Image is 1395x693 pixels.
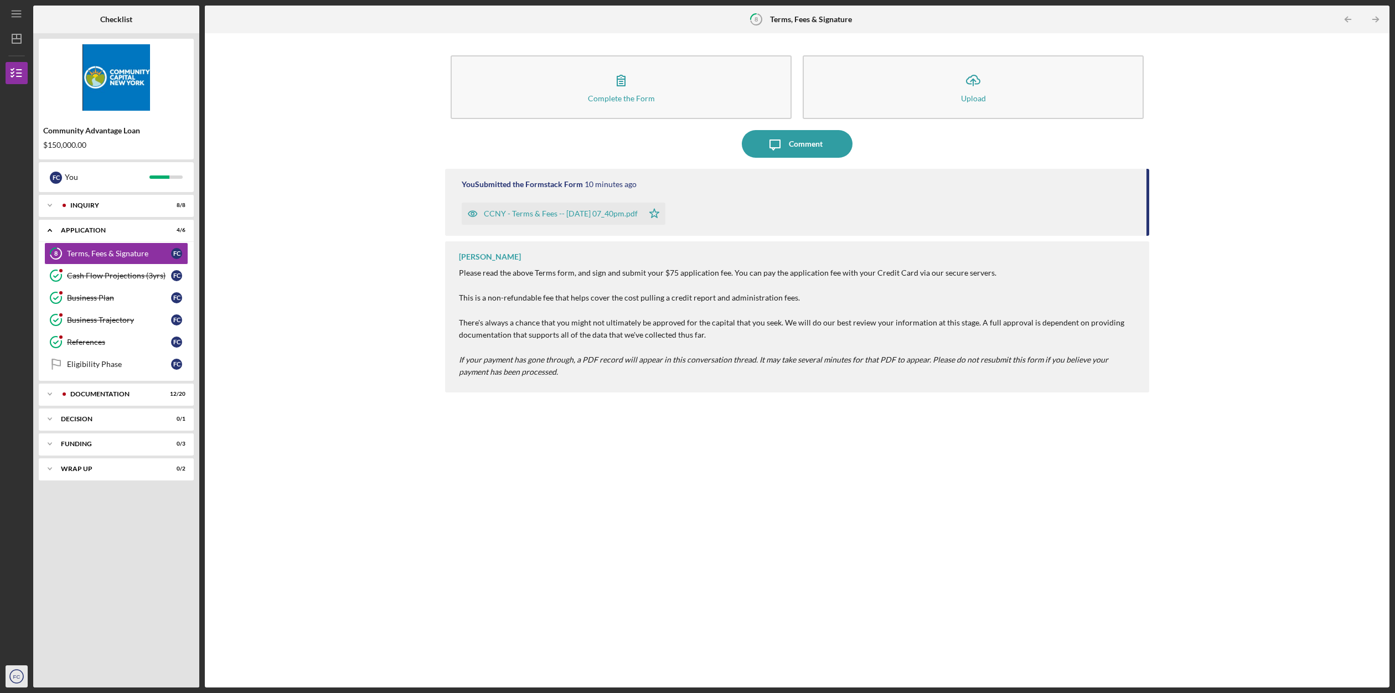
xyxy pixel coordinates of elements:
[770,15,852,24] b: Terms, Fees & Signature
[588,94,655,102] div: Complete the Form
[44,353,188,375] a: Eligibility PhaseFC
[6,665,28,687] button: FC
[166,466,185,472] div: 0 / 2
[67,360,171,369] div: Eligibility Phase
[43,141,189,149] div: $150,000.00
[44,287,188,309] a: Business PlanFC
[171,270,182,281] div: F C
[50,172,62,184] div: F C
[459,267,1138,379] p: Please read the above Terms form, and sign and submit your $75 application fee. You can pay the a...
[585,180,637,189] time: 2025-10-03 23:40
[459,252,521,261] div: [PERSON_NAME]
[462,203,665,225] button: CCNY - Terms & Fees -- [DATE] 07_40pm.pdf
[44,265,188,287] a: Cash Flow Projections (3yrs)FC
[803,55,1144,119] button: Upload
[459,355,1108,376] em: If your payment has gone through, a PDF record will appear in this conversation thread. It may ta...
[67,271,171,280] div: Cash Flow Projections (3yrs)
[61,416,158,422] div: Decision
[171,292,182,303] div: F C
[67,249,171,258] div: Terms, Fees & Signature
[171,337,182,348] div: F C
[43,126,189,135] div: Community Advantage Loan
[742,130,852,158] button: Comment
[67,316,171,324] div: Business Trajectory
[61,466,158,472] div: Wrap up
[39,44,194,111] img: Product logo
[61,227,158,234] div: Application
[67,293,171,302] div: Business Plan
[70,202,158,209] div: Inquiry
[67,338,171,346] div: References
[44,242,188,265] a: 8Terms, Fees & SignatureFC
[65,168,149,187] div: You
[484,209,638,218] div: CCNY - Terms & Fees -- [DATE] 07_40pm.pdf
[171,248,182,259] div: F C
[171,359,182,370] div: F C
[54,250,58,257] tspan: 8
[166,227,185,234] div: 4 / 6
[789,130,823,158] div: Comment
[13,674,20,680] text: FC
[166,416,185,422] div: 0 / 1
[171,314,182,325] div: F C
[166,441,185,447] div: 0 / 3
[70,391,158,397] div: Documentation
[755,15,758,23] tspan: 8
[44,309,188,331] a: Business TrajectoryFC
[961,94,986,102] div: Upload
[166,202,185,209] div: 8 / 8
[462,180,583,189] div: You Submitted the Formstack Form
[61,441,158,447] div: Funding
[100,15,132,24] b: Checklist
[166,391,185,397] div: 12 / 20
[451,55,792,119] button: Complete the Form
[44,331,188,353] a: ReferencesFC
